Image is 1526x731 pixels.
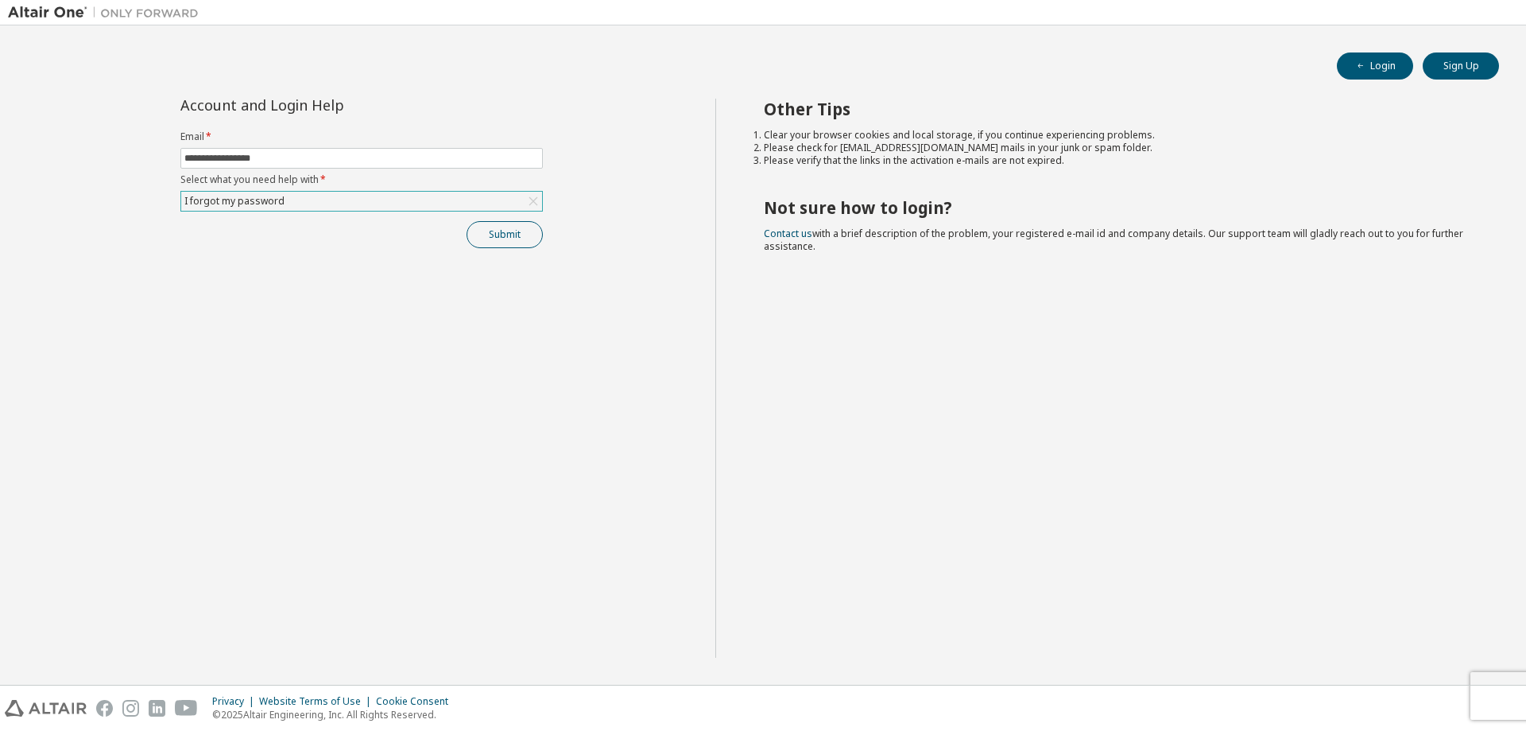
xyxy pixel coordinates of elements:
[764,227,812,240] a: Contact us
[5,700,87,717] img: altair_logo.svg
[764,154,1471,167] li: Please verify that the links in the activation e-mails are not expired.
[180,130,543,143] label: Email
[764,197,1471,218] h2: Not sure how to login?
[181,192,542,211] div: I forgot my password
[259,695,376,708] div: Website Terms of Use
[1423,52,1499,80] button: Sign Up
[212,695,259,708] div: Privacy
[180,173,543,186] label: Select what you need help with
[467,221,543,248] button: Submit
[1337,52,1413,80] button: Login
[149,700,165,717] img: linkedin.svg
[376,695,458,708] div: Cookie Consent
[182,192,287,210] div: I forgot my password
[8,5,207,21] img: Altair One
[175,700,198,717] img: youtube.svg
[212,708,458,721] p: © 2025 Altair Engineering, Inc. All Rights Reserved.
[764,99,1471,119] h2: Other Tips
[764,129,1471,142] li: Clear your browser cookies and local storage, if you continue experiencing problems.
[764,142,1471,154] li: Please check for [EMAIL_ADDRESS][DOMAIN_NAME] mails in your junk or spam folder.
[764,227,1463,253] span: with a brief description of the problem, your registered e-mail id and company details. Our suppo...
[180,99,471,111] div: Account and Login Help
[96,700,113,717] img: facebook.svg
[122,700,139,717] img: instagram.svg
